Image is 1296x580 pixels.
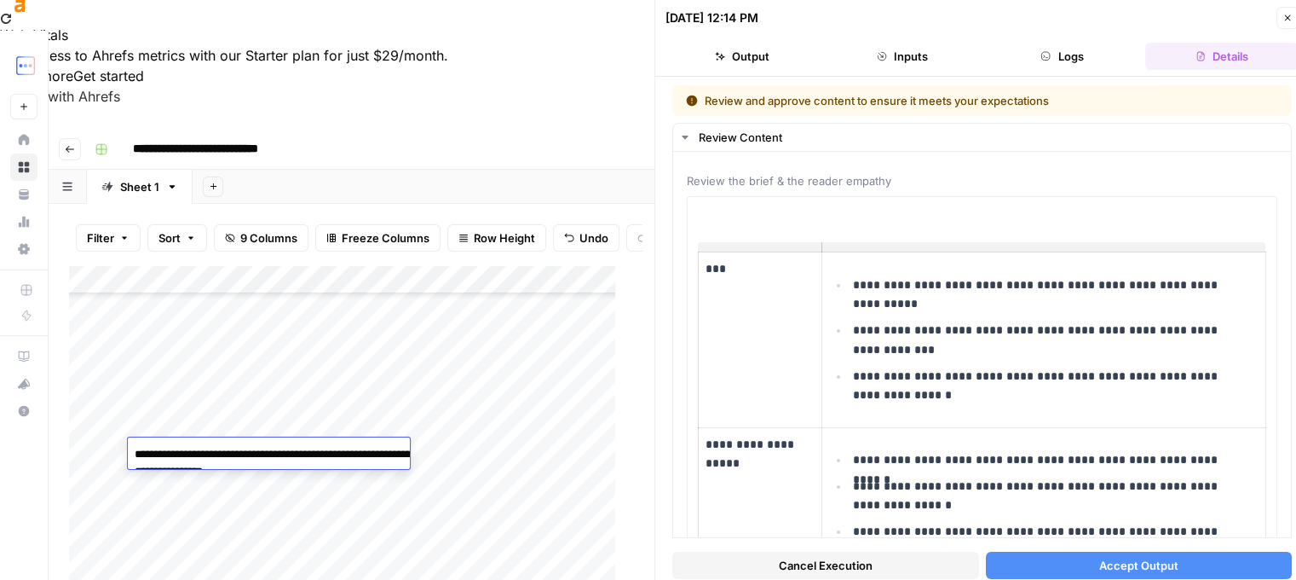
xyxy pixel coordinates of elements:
[10,154,37,181] a: Browse
[240,229,297,246] span: 9 Columns
[699,129,1281,146] div: Review Content
[579,229,608,246] span: Undo
[87,170,193,204] a: Sheet 1
[147,224,207,252] button: Sort
[76,224,141,252] button: Filter
[10,343,37,370] a: AirOps Academy
[73,66,144,86] button: Get started
[158,229,181,246] span: Sort
[87,229,114,246] span: Filter
[986,552,1293,579] button: Accept Output
[673,124,1291,151] button: Review Content
[10,208,37,235] a: Usage
[447,224,546,252] button: Row Height
[11,371,37,397] div: What's new?
[474,229,535,246] span: Row Height
[120,178,159,195] div: Sheet 1
[665,43,819,70] button: Output
[10,235,37,263] a: Settings
[826,43,979,70] button: Inputs
[10,370,37,397] button: What's new?
[1099,557,1178,574] span: Accept Output
[553,224,619,252] button: Undo
[672,552,979,579] button: Cancel Execution
[10,126,37,154] a: Home
[779,557,873,574] span: Cancel Execution
[665,9,758,26] div: [DATE] 12:14 PM
[315,224,441,252] button: Freeze Columns
[986,43,1139,70] button: Logs
[687,172,1277,189] span: Review the brief & the reader empathy
[214,224,308,252] button: 9 Columns
[686,92,1164,109] div: Review and approve content to ensure it meets your expectations
[342,229,429,246] span: Freeze Columns
[10,397,37,425] button: Help + Support
[10,181,37,208] a: Your Data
